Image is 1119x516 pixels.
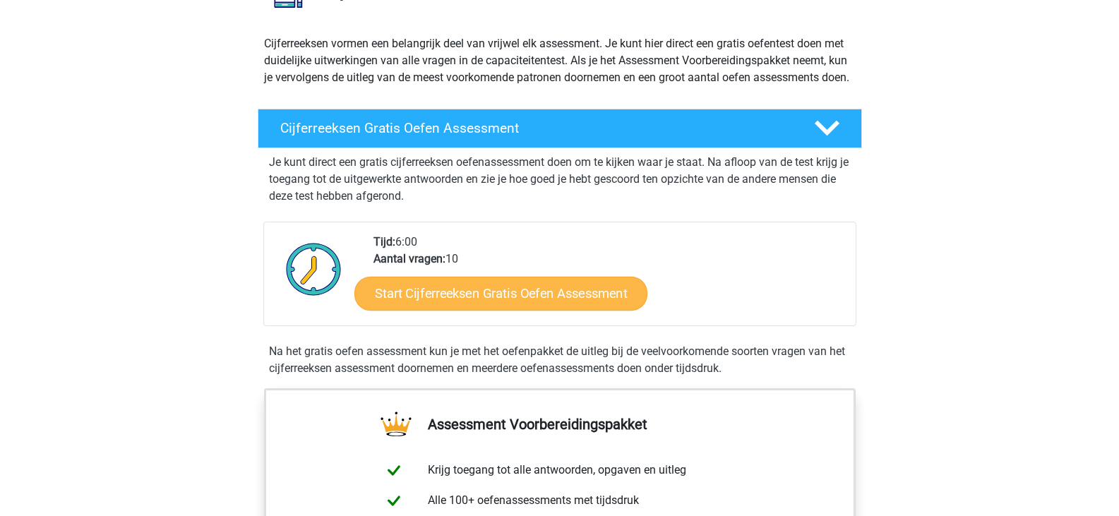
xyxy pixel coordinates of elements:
h4: Cijferreeksen Gratis Oefen Assessment [280,120,791,136]
b: Tijd: [373,235,395,248]
a: Start Cijferreeksen Gratis Oefen Assessment [354,276,647,310]
p: Je kunt direct een gratis cijferreeksen oefenassessment doen om te kijken waar je staat. Na afloo... [269,154,851,205]
div: Na het gratis oefen assessment kun je met het oefenpakket de uitleg bij de veelvoorkomende soorte... [263,343,856,377]
p: Cijferreeksen vormen een belangrijk deel van vrijwel elk assessment. Je kunt hier direct een grat... [264,35,856,86]
div: 6:00 10 [363,234,855,325]
b: Aantal vragen: [373,252,445,265]
img: Klok [278,234,349,304]
a: Cijferreeksen Gratis Oefen Assessment [252,109,868,148]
